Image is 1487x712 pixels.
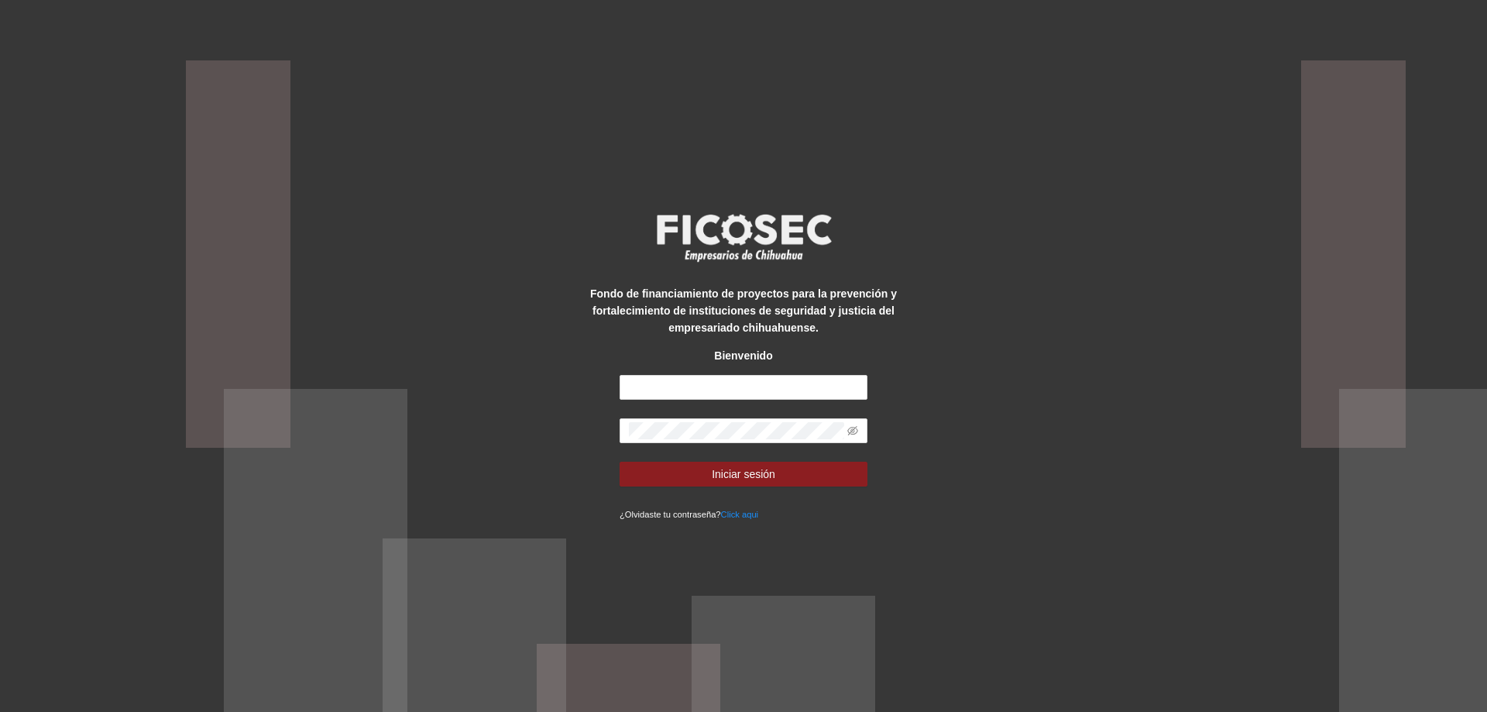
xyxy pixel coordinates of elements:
span: eye-invisible [847,425,858,436]
img: logo [647,209,840,267]
strong: Bienvenido [714,349,772,362]
small: ¿Olvidaste tu contraseña? [620,510,758,519]
strong: Fondo de financiamiento de proyectos para la prevención y fortalecimiento de instituciones de seg... [590,287,897,334]
button: Iniciar sesión [620,462,867,487]
a: Click aqui [721,510,759,519]
span: Iniciar sesión [712,466,775,483]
